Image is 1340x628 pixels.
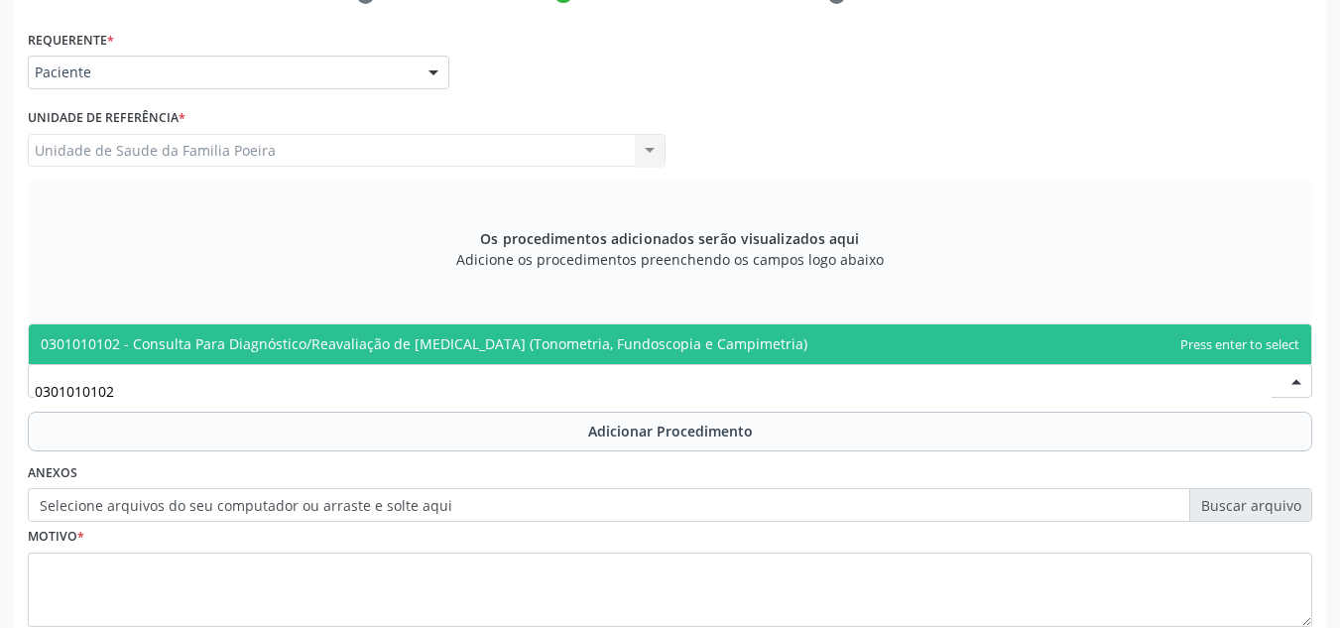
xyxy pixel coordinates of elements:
[28,412,1312,451] button: Adicionar Procedimento
[35,63,409,82] span: Paciente
[588,421,753,441] span: Adicionar Procedimento
[28,522,84,553] label: Motivo
[456,249,884,270] span: Adicione os procedimentos preenchendo os campos logo abaixo
[480,228,859,249] span: Os procedimentos adicionados serão visualizados aqui
[35,371,1272,411] input: Buscar por procedimento
[28,103,185,134] label: Unidade de referência
[41,334,807,353] span: 0301010102 - Consulta Para Diagnóstico/Reavaliação de [MEDICAL_DATA] (Tonometria, Fundoscopia e C...
[28,458,77,489] label: Anexos
[28,25,114,56] label: Requerente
